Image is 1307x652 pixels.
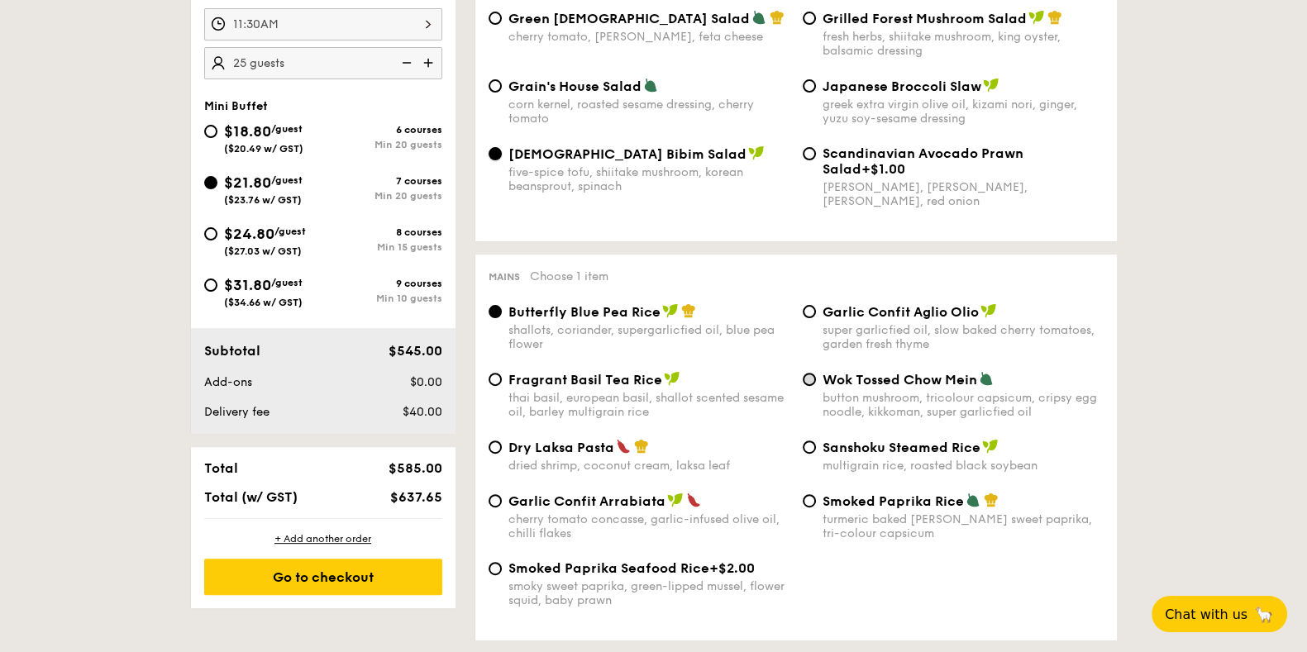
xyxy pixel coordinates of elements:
[204,8,442,40] input: Event time
[224,276,271,294] span: $31.80
[224,225,274,243] span: $24.80
[823,304,979,320] span: Garlic Confit Aglio Olio
[770,10,785,25] img: icon-chef-hat.a58ddaea.svg
[271,123,303,135] span: /guest
[803,440,816,454] input: Sanshoku Steamed Ricemultigrain rice, roasted black soybean
[982,439,999,454] img: icon-vegan.f8ff3823.svg
[803,12,816,25] input: Grilled Forest Mushroom Saladfresh herbs, shiitake mushroom, king oyster, balsamic dressing
[508,459,789,473] div: dried shrimp, coconut cream, laksa leaf
[643,78,658,93] img: icon-vegetarian.fe4039eb.svg
[1047,10,1062,25] img: icon-chef-hat.a58ddaea.svg
[389,489,441,505] span: $637.65
[204,489,298,505] span: Total (w/ GST)
[823,79,981,94] span: Japanese Broccoli Slaw
[224,143,303,155] span: ($20.49 w/ GST)
[323,175,442,187] div: 7 courses
[1152,596,1287,632] button: Chat with us🦙
[323,226,442,238] div: 8 courses
[323,139,442,150] div: Min 20 guests
[823,459,1104,473] div: multigrain rice, roasted black soybean
[823,323,1104,351] div: super garlicfied oil, slow baked cherry tomatoes, garden fresh thyme
[224,122,271,140] span: $18.80
[634,439,649,454] img: icon-chef-hat.a58ddaea.svg
[274,226,306,237] span: /guest
[224,194,302,206] span: ($23.76 w/ GST)
[508,512,789,540] div: cherry tomato concasse, garlic-infused olive oil, chilli flakes
[667,493,684,507] img: icon-vegan.f8ff3823.svg
[984,493,999,507] img: icon-chef-hat.a58ddaea.svg
[508,579,789,607] div: smoky sweet paprika, green-lipped mussel, flower squid, baby prawn
[508,98,789,126] div: corn kernel, roasted sesame dressing, cherry tomato
[489,494,502,507] input: Garlic Confit Arrabiatacherry tomato concasse, garlic-infused olive oil, chilli flakes
[204,375,252,389] span: Add-ons
[1165,607,1247,622] span: Chat with us
[983,78,999,93] img: icon-vegan.f8ff3823.svg
[751,10,766,25] img: icon-vegetarian.fe4039eb.svg
[662,303,679,318] img: icon-vegan.f8ff3823.svg
[204,278,217,292] input: $31.80/guest($34.66 w/ GST)9 coursesMin 10 guests
[861,161,905,177] span: +$1.00
[271,174,303,186] span: /guest
[489,373,502,386] input: Fragrant Basil Tea Ricethai basil, european basil, shallot scented sesame oil, barley multigrain ...
[823,391,1104,419] div: button mushroom, tricolour capsicum, cripsy egg noodle, kikkoman, super garlicfied oil
[616,439,631,454] img: icon-spicy.37a8142b.svg
[803,494,816,507] input: Smoked Paprika Riceturmeric baked [PERSON_NAME] sweet paprika, tri-colour capsicum
[204,99,268,113] span: Mini Buffet
[489,271,520,283] span: Mains
[204,559,442,595] div: Go to checkout
[489,147,502,160] input: [DEMOGRAPHIC_DATA] Bibim Saladfive-spice tofu, shiitake mushroom, korean beansprout, spinach
[388,460,441,476] span: $585.00
[803,79,816,93] input: Japanese Broccoli Slawgreek extra virgin olive oil, kizami nori, ginger, yuzu soy-sesame dressing
[489,12,502,25] input: Green [DEMOGRAPHIC_DATA] Saladcherry tomato, [PERSON_NAME], feta cheese
[823,493,964,509] span: Smoked Paprika Rice
[402,405,441,419] span: $40.00
[224,174,271,192] span: $21.80
[979,371,994,386] img: icon-vegetarian.fe4039eb.svg
[508,304,661,320] span: Butterfly Blue Pea Rice
[1028,10,1045,25] img: icon-vegan.f8ff3823.svg
[823,98,1104,126] div: greek extra virgin olive oil, kizami nori, ginger, yuzu soy-sesame dressing
[823,440,980,455] span: Sanshoku Steamed Rice
[508,30,789,44] div: cherry tomato, [PERSON_NAME], feta cheese
[530,269,608,283] span: Choose 1 item
[323,293,442,304] div: Min 10 guests
[224,297,303,308] span: ($34.66 w/ GST)
[323,278,442,289] div: 9 courses
[686,493,701,507] img: icon-spicy.37a8142b.svg
[1254,605,1274,624] span: 🦙
[709,560,755,576] span: +$2.00
[508,440,614,455] span: Dry Laksa Pasta
[823,512,1104,540] div: turmeric baked [PERSON_NAME] sweet paprika, tri-colour capsicum
[489,440,502,454] input: Dry Laksa Pastadried shrimp, coconut cream, laksa leaf
[388,343,441,359] span: $545.00
[508,146,747,162] span: [DEMOGRAPHIC_DATA] Bibim Salad
[508,493,665,509] span: Garlic Confit Arrabiata
[823,372,977,388] span: Wok Tossed Chow Mein
[803,373,816,386] input: Wok Tossed Chow Meinbutton mushroom, tricolour capsicum, cripsy egg noodle, kikkoman, super garli...
[966,493,980,507] img: icon-vegetarian.fe4039eb.svg
[204,125,217,138] input: $18.80/guest($20.49 w/ GST)6 coursesMin 20 guests
[489,79,502,93] input: Grain's House Saladcorn kernel, roasted sesame dressing, cherry tomato
[489,562,502,575] input: Smoked Paprika Seafood Rice+$2.00smoky sweet paprika, green-lipped mussel, flower squid, baby prawn
[980,303,997,318] img: icon-vegan.f8ff3823.svg
[323,190,442,202] div: Min 20 guests
[409,375,441,389] span: $0.00
[204,47,442,79] input: Number of guests
[803,147,816,160] input: Scandinavian Avocado Prawn Salad+$1.00[PERSON_NAME], [PERSON_NAME], [PERSON_NAME], red onion
[748,145,765,160] img: icon-vegan.f8ff3823.svg
[417,47,442,79] img: icon-add.58712e84.svg
[204,460,238,476] span: Total
[803,305,816,318] input: Garlic Confit Aglio Oliosuper garlicfied oil, slow baked cherry tomatoes, garden fresh thyme
[508,560,709,576] span: Smoked Paprika Seafood Rice
[508,11,750,26] span: Green [DEMOGRAPHIC_DATA] Salad
[204,532,442,545] div: + Add another order
[508,79,642,94] span: Grain's House Salad
[204,343,260,359] span: Subtotal
[664,371,680,386] img: icon-vegan.f8ff3823.svg
[508,391,789,419] div: thai basil, european basil, shallot scented sesame oil, barley multigrain rice
[823,11,1027,26] span: Grilled Forest Mushroom Salad
[204,227,217,240] input: $24.80/guest($27.03 w/ GST)8 coursesMin 15 guests
[271,277,303,288] span: /guest
[508,372,662,388] span: Fragrant Basil Tea Rice
[224,245,302,257] span: ($27.03 w/ GST)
